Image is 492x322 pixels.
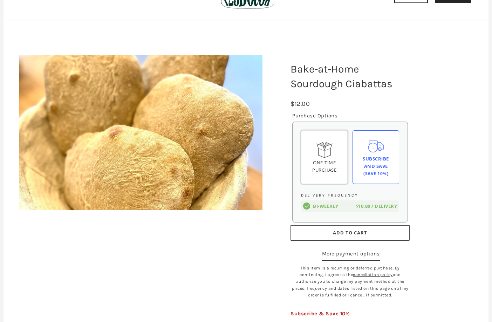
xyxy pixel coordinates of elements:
[371,203,374,209] span: /
[322,249,380,261] a: More payment options
[291,99,310,109] div: $12.00
[363,171,388,177] span: (Save 10%)
[291,310,349,317] span: Subscribe & Save 10%
[291,225,410,241] button: Add to Cart
[353,272,393,277] span: cancellation policy
[313,203,356,210] div: Bi-weekly
[363,156,389,169] span: Subscribe and save
[307,159,342,174] div: One-time Purchase
[285,58,415,95] h1: Bake-at-Home Sourdough Ciabattas
[333,229,367,236] span: Add to Cart
[356,203,370,209] span: $10.80
[292,111,337,120] legend: Purchase Options
[19,55,262,210] img: Bake-at-Home Sourdough Ciabattas
[375,203,397,209] span: delivery
[291,265,410,299] small: This item is a recurring or deferred purchase. By continuing, I agree to the and authorize you to...
[301,192,358,199] legend: Delivery Frequency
